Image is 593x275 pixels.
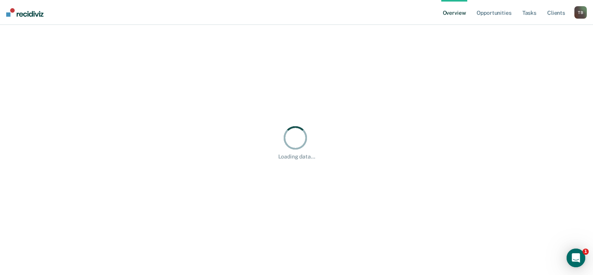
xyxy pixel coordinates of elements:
img: Recidiviz [6,8,43,17]
div: T B [574,6,587,19]
iframe: Intercom live chat [567,249,585,267]
button: TB [574,6,587,19]
div: Loading data... [278,153,315,160]
span: 1 [583,249,589,255]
